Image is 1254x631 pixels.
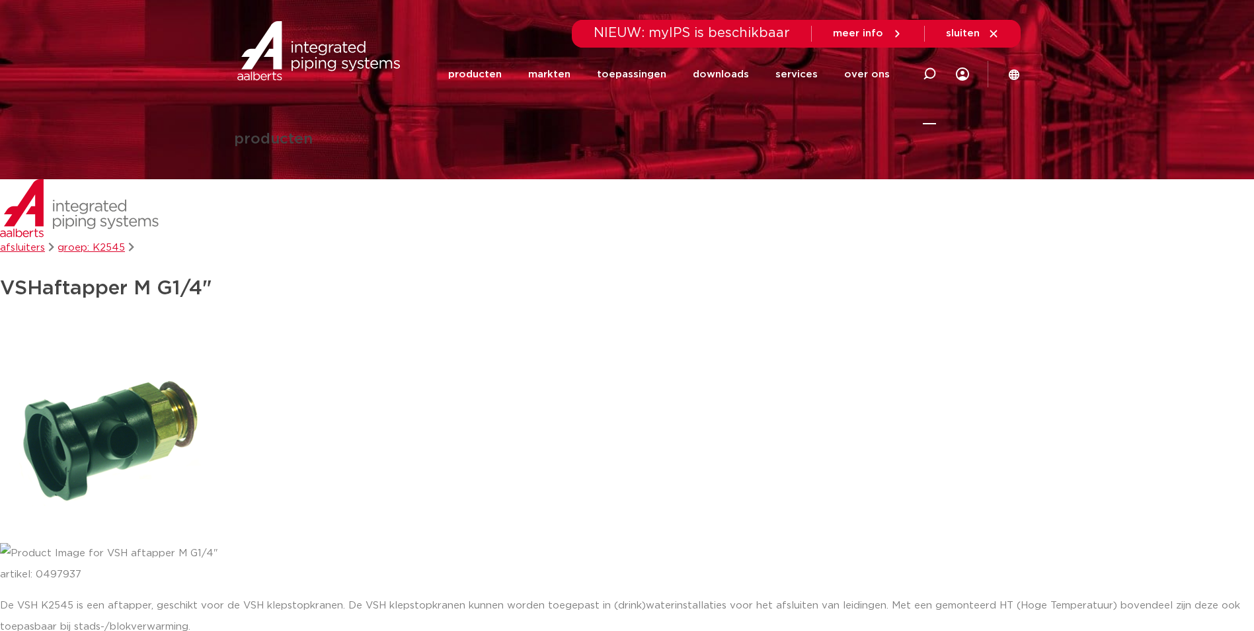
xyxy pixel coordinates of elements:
[58,243,125,253] a: groep: K2545
[844,49,890,100] a: over ons
[597,49,666,100] a: toepassingen
[946,28,980,38] span: sluiten
[448,49,502,100] a: producten
[234,132,313,147] h1: producten
[833,28,903,40] a: meer info
[528,49,570,100] a: markten
[775,49,818,100] a: services
[946,28,999,40] a: sluiten
[833,28,883,38] span: meer info
[693,49,749,100] a: downloads
[448,49,890,100] nav: Menu
[594,26,790,40] span: NIEUW: myIPS is beschikbaar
